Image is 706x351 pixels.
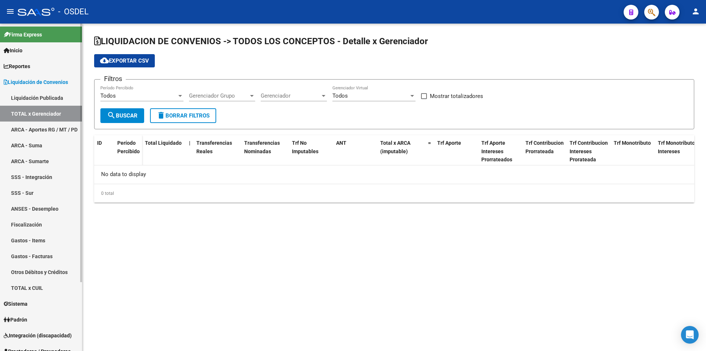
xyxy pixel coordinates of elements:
[97,140,102,146] span: ID
[261,92,320,99] span: Gerenciador
[523,135,567,168] datatable-header-cell: Trf Contribucion Prorrateada
[100,57,149,64] span: Exportar CSV
[4,331,72,340] span: Integración (discapacidad)
[4,46,22,55] span: Inicio
[196,140,232,154] span: Transferencias Reales
[481,140,512,163] span: Trf Aporte Intereses Prorrateados
[658,140,695,154] span: Trf Monotributo Intereses
[100,74,126,84] h3: Filtros
[380,140,410,154] span: Total x ARCA (imputable)
[241,135,289,168] datatable-header-cell: Transferencias Nominadas
[94,135,114,166] datatable-header-cell: ID
[332,92,348,99] span: Todos
[425,135,434,168] datatable-header-cell: =
[100,56,109,65] mat-icon: cloud_download
[142,135,186,168] datatable-header-cell: Total Liquidado
[189,92,249,99] span: Gerenciador Grupo
[289,135,333,168] datatable-header-cell: Trf No Imputables
[333,135,377,168] datatable-header-cell: ANT
[434,135,478,168] datatable-header-cell: Trf Aporte
[567,135,611,168] datatable-header-cell: Trf Contribucion Intereses Prorateada
[58,4,89,20] span: - OSDEL
[614,140,651,146] span: Trf Monotributo
[100,108,144,123] button: Buscar
[193,135,241,168] datatable-header-cell: Transferencias Reales
[4,316,27,324] span: Padrón
[150,108,216,123] button: Borrar Filtros
[186,135,193,168] datatable-header-cell: |
[94,36,428,46] span: LIQUIDACION DE CONVENIOS -> TODOS LOS CONCEPTOS - Detalle x Gerenciador
[4,31,42,39] span: Firma Express
[94,165,694,184] div: No data to display
[6,7,15,16] mat-icon: menu
[145,140,182,146] span: Total Liquidado
[94,184,694,203] div: 0 total
[437,140,461,146] span: Trf Aporte
[525,140,564,154] span: Trf Contribucion Prorrateada
[4,78,68,86] span: Liquidación de Convenios
[336,140,346,146] span: ANT
[570,140,608,163] span: Trf Contribucion Intereses Prorateada
[107,112,138,119] span: Buscar
[117,140,140,154] span: Período Percibido
[94,54,155,67] button: Exportar CSV
[430,92,483,101] span: Mostrar totalizadores
[100,92,116,99] span: Todos
[189,140,190,146] span: |
[611,135,655,168] datatable-header-cell: Trf Monotributo
[157,111,165,120] mat-icon: delete
[655,135,699,168] datatable-header-cell: Trf Monotributo Intereses
[157,112,210,119] span: Borrar Filtros
[4,300,28,308] span: Sistema
[681,326,699,344] div: Open Intercom Messenger
[691,7,700,16] mat-icon: person
[428,140,431,146] span: =
[244,140,280,154] span: Transferencias Nominadas
[292,140,318,154] span: Trf No Imputables
[114,135,142,166] datatable-header-cell: Período Percibido
[478,135,523,168] datatable-header-cell: Trf Aporte Intereses Prorrateados
[4,62,30,70] span: Reportes
[377,135,425,168] datatable-header-cell: Total x ARCA (imputable)
[107,111,116,120] mat-icon: search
